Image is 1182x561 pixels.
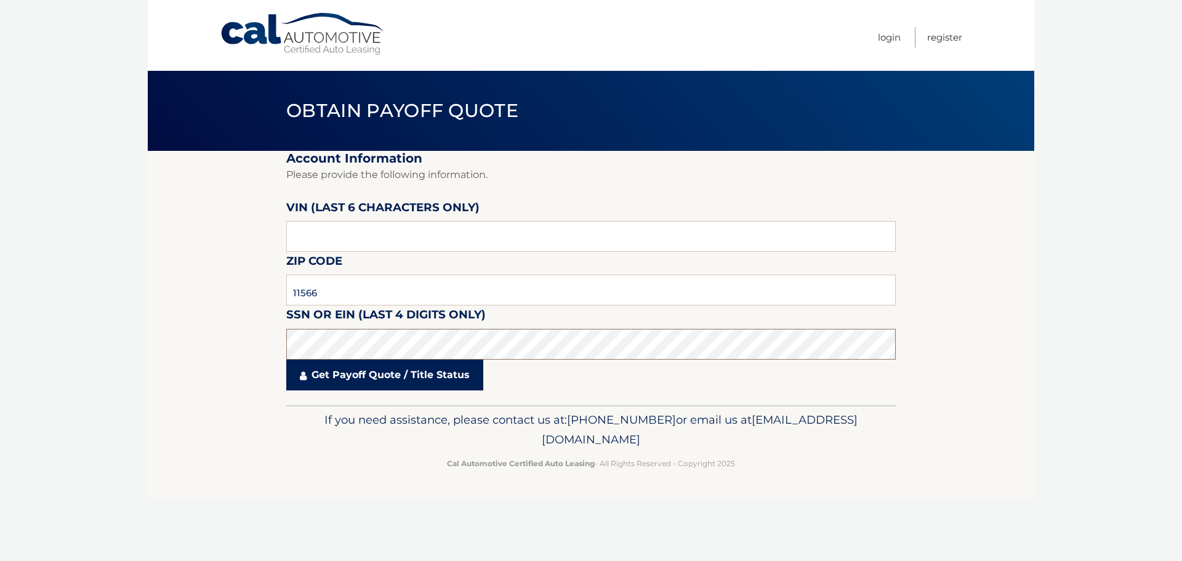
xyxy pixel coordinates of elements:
[286,198,480,221] label: VIN (last 6 characters only)
[294,457,888,470] p: - All Rights Reserved - Copyright 2025
[286,166,896,184] p: Please provide the following information.
[286,151,896,166] h2: Account Information
[567,413,676,427] span: [PHONE_NUMBER]
[927,27,962,47] a: Register
[286,99,518,122] span: Obtain Payoff Quote
[294,410,888,450] p: If you need assistance, please contact us at: or email us at
[447,459,595,468] strong: Cal Automotive Certified Auto Leasing
[220,12,386,56] a: Cal Automotive
[286,305,486,328] label: SSN or EIN (last 4 digits only)
[286,252,342,275] label: Zip Code
[286,360,483,390] a: Get Payoff Quote / Title Status
[878,27,901,47] a: Login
